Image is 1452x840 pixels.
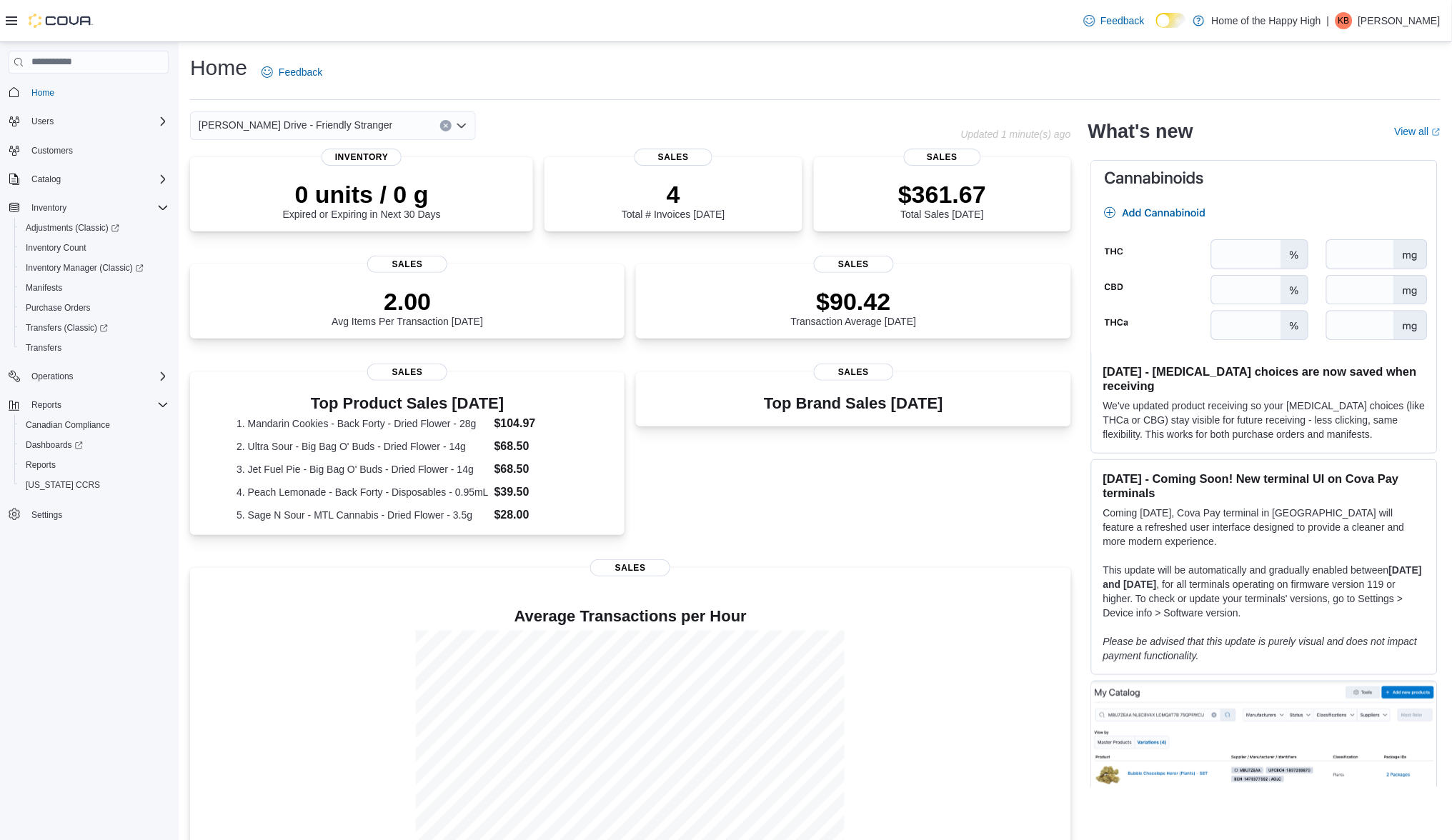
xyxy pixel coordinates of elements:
h3: [DATE] - Coming Soon! New terminal UI on Cova Pay terminals [1103,471,1426,500]
h3: Top Brand Sales [DATE] [764,395,943,412]
p: 2.00 [332,287,483,316]
a: Manifests [20,279,68,296]
a: Transfers [20,339,67,356]
button: Catalog [26,171,66,188]
span: Manifests [20,279,169,296]
span: Reports [26,459,56,471]
span: Transfers (Classic) [20,319,169,336]
button: Home [3,82,174,103]
button: Clear input [440,120,452,131]
span: Feedback [279,65,322,79]
button: Catalog [3,169,174,189]
p: [PERSON_NAME] [1358,12,1441,29]
dd: $39.50 [494,484,579,501]
span: Sales [814,364,894,381]
h1: Home [190,54,247,82]
span: Catalog [26,171,169,188]
a: Settings [26,506,68,524]
span: Customers [26,141,169,159]
button: Inventory Count [14,238,174,258]
span: Customers [31,145,73,156]
button: Customers [3,140,174,161]
h3: Top Product Sales [DATE] [237,395,578,412]
button: Settings [3,504,174,524]
button: Operations [3,366,174,386]
button: Operations [26,368,79,385]
dt: 4. Peach Lemonade - Back Forty - Disposables - 0.95mL [237,485,489,499]
span: Feedback [1101,14,1145,28]
span: KB [1338,12,1350,29]
span: Users [31,116,54,127]
a: Customers [26,142,79,159]
span: Purchase Orders [20,299,169,316]
a: [US_STATE] CCRS [20,476,106,494]
div: Total Sales [DATE] [898,180,986,220]
a: Dashboards [14,435,174,455]
input: Dark Mode [1156,13,1186,28]
span: Inventory [26,199,169,216]
span: Purchase Orders [26,302,91,314]
span: Operations [31,371,74,382]
span: Sales [635,149,712,166]
p: $90.42 [791,287,917,316]
p: | [1327,12,1330,29]
svg: External link [1432,128,1441,136]
span: Catalog [31,174,61,185]
span: Inventory Count [20,239,169,256]
button: Reports [3,395,174,415]
img: Cova [29,14,93,28]
span: Home [26,84,169,101]
div: Total # Invoices [DATE] [622,180,725,220]
a: Adjustments (Classic) [14,218,174,238]
span: [US_STATE] CCRS [26,479,100,491]
span: Users [26,113,169,130]
span: Washington CCRS [20,476,169,494]
dt: 5. Sage N Sour - MTL Cannabis - Dried Flower - 3.5g [237,508,489,522]
span: Inventory Count [26,242,86,254]
dd: $28.00 [494,506,579,524]
span: Canadian Compliance [26,419,110,431]
p: 4 [622,180,725,209]
dd: $68.50 [494,438,579,455]
span: Canadian Compliance [20,416,169,434]
div: Kyle Bent [1336,12,1353,29]
button: Reports [26,396,67,414]
a: Feedback [256,58,328,86]
a: Home [26,84,60,101]
h3: [DATE] - [MEDICAL_DATA] choices are now saved when receiving [1103,364,1426,393]
dd: $104.97 [494,415,579,432]
a: Transfers (Classic) [14,318,174,338]
h2: What's new [1088,120,1193,143]
button: Users [3,111,174,131]
dt: 1. Mandarin Cookies - Back Forty - Dried Flower - 28g [237,416,489,431]
a: Adjustments (Classic) [20,219,125,236]
a: Inventory Manager (Classic) [20,259,149,276]
button: Purchase Orders [14,298,174,318]
button: Manifests [14,278,174,298]
p: $361.67 [898,180,986,209]
h4: Average Transactions per Hour [202,608,1060,625]
a: Inventory Count [20,239,92,256]
span: Sales [904,149,981,166]
span: Dashboards [20,436,169,454]
span: Adjustments (Classic) [26,222,119,234]
span: Reports [20,456,169,474]
dt: 2. Ultra Sour - Big Bag O' Buds - Dried Flower - 14g [237,439,489,454]
dt: 3. Jet Fuel Pie - Big Bag O' Buds - Dried Flower - 14g [237,462,489,476]
a: Reports [20,456,61,474]
em: Please be advised that this update is purely visual and does not impact payment functionality. [1103,636,1418,661]
span: Transfers [26,342,61,354]
span: Sales [814,256,894,273]
span: Inventory Manager (Classic) [26,262,144,274]
a: Purchase Orders [20,299,96,316]
a: Dashboards [20,436,89,454]
span: Sales [367,364,447,381]
span: Transfers (Classic) [26,322,108,334]
p: Home of the Happy High [1212,12,1321,29]
button: Open list of options [456,120,467,131]
span: Reports [26,396,169,414]
span: [PERSON_NAME] Drive - Friendly Stranger [199,116,393,134]
p: This update will be automatically and gradually enabled between , for all terminals operating on ... [1103,563,1426,620]
p: Updated 1 minute(s) ago [961,129,1071,140]
span: Transfers [20,339,169,356]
